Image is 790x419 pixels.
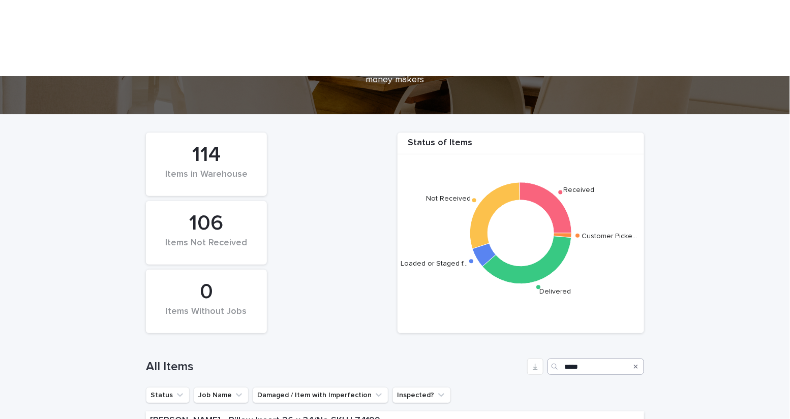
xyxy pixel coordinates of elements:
[426,195,471,202] text: Not Received
[163,211,250,236] div: 106
[398,138,644,154] div: Status of Items
[163,306,250,328] div: Items Without Jobs
[163,142,250,168] div: 114
[540,288,571,295] text: Delivered
[392,387,451,403] button: Inspected?
[194,387,249,403] button: Job Name
[548,359,644,375] input: Search
[582,233,637,240] text: Customer Picke…
[163,169,250,190] div: Items in Warehouse
[146,360,523,374] h1: All Items
[401,260,468,267] text: Loaded or Staged f…
[163,238,250,259] div: Items Not Received
[146,387,190,403] button: Status
[563,186,594,194] text: Received
[253,387,388,403] button: Damaged / Item with Imperfection
[163,279,250,305] div: 0
[192,75,598,86] p: money makers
